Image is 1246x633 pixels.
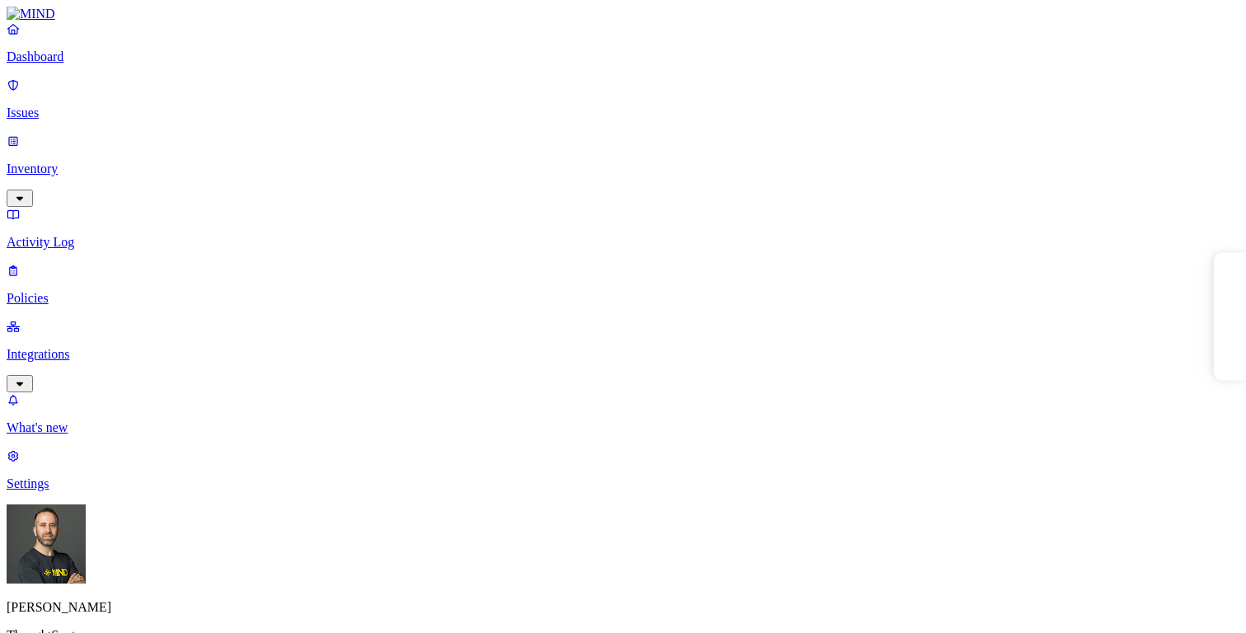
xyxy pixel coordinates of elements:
[7,476,1239,491] p: Settings
[7,319,1239,390] a: Integrations
[7,235,1239,250] p: Activity Log
[7,134,1239,204] a: Inventory
[7,448,1239,491] a: Settings
[7,21,1239,64] a: Dashboard
[7,420,1239,435] p: What's new
[7,7,55,21] img: MIND
[7,291,1239,306] p: Policies
[7,105,1239,120] p: Issues
[7,392,1239,435] a: What's new
[7,504,86,584] img: Tom Mayblum
[7,347,1239,362] p: Integrations
[7,162,1239,176] p: Inventory
[7,263,1239,306] a: Policies
[7,600,1239,615] p: [PERSON_NAME]
[7,207,1239,250] a: Activity Log
[7,7,1239,21] a: MIND
[7,77,1239,120] a: Issues
[7,49,1239,64] p: Dashboard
